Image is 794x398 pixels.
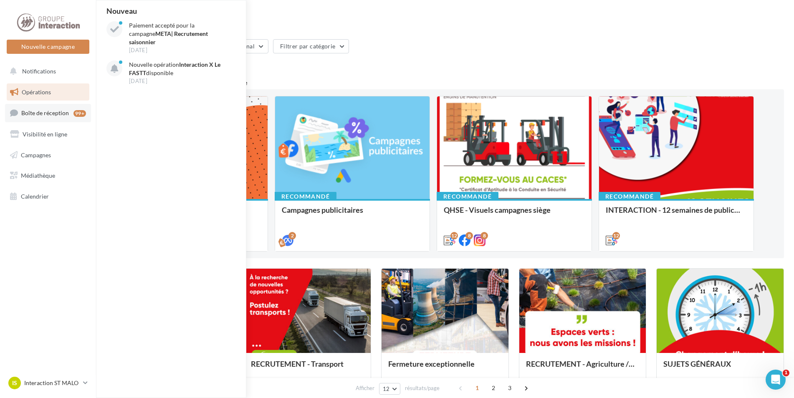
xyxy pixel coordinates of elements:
[606,206,747,222] div: INTERACTION - 12 semaines de publication
[7,40,89,54] button: Nouvelle campagne
[21,172,55,179] span: Médiathèque
[766,370,786,390] iframe: Intercom live chat
[5,83,91,101] a: Opérations
[5,63,88,80] button: Notifications
[487,381,500,395] span: 2
[480,232,488,239] div: 8
[106,13,784,26] div: Opérations marketing
[282,206,423,222] div: Campagnes publicitaires
[21,193,49,200] span: Calendrier
[465,232,473,239] div: 8
[663,360,777,376] div: SUJETS GÉNÉRAUX
[23,131,67,138] span: Visibilité en ligne
[437,192,498,201] div: Recommandé
[22,68,56,75] span: Notifications
[7,375,89,391] a: IS Interaction ST MALO
[73,110,86,117] div: 99+
[24,379,80,387] p: Interaction ST MALO
[5,167,91,184] a: Médiathèque
[21,109,69,116] span: Boîte de réception
[356,384,374,392] span: Afficher
[5,104,91,122] a: Boîte de réception99+
[379,383,400,395] button: 12
[5,146,91,164] a: Campagnes
[273,39,349,53] button: Filtrer par catégorie
[21,151,51,158] span: Campagnes
[106,79,784,86] div: 4 opérations recommandées par votre enseigne
[22,88,51,96] span: Opérations
[275,192,336,201] div: Recommandé
[251,360,364,376] div: RECRUTEMENT - Transport
[383,385,390,392] span: 12
[288,232,296,239] div: 2
[783,370,789,376] span: 1
[599,192,660,201] div: Recommandé
[405,384,440,392] span: résultats/page
[12,379,17,387] span: IS
[388,360,502,376] div: Fermeture exceptionnelle
[5,188,91,205] a: Calendrier
[444,206,585,222] div: QHSE - Visuels campagnes siège
[5,126,91,143] a: Visibilité en ligne
[470,381,484,395] span: 1
[450,232,458,239] div: 12
[503,381,516,395] span: 3
[612,232,620,239] div: 12
[526,360,640,376] div: RECRUTEMENT - Agriculture / Espaces verts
